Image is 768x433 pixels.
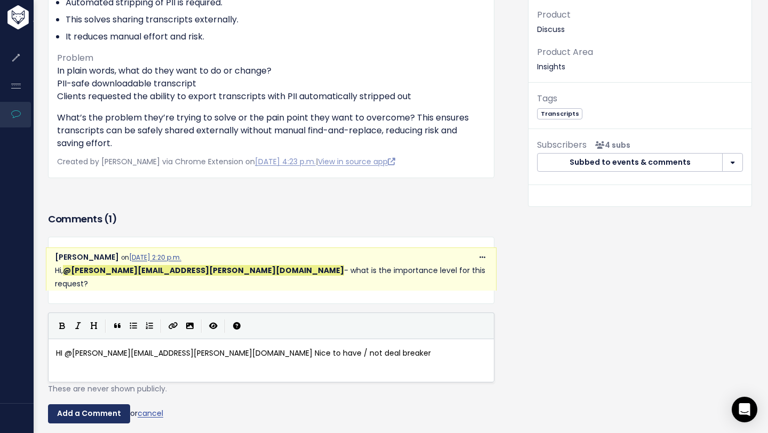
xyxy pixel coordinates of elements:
button: Quote [109,318,125,334]
li: It reduces manual effort and risk. [66,30,485,43]
span: Product [537,9,571,21]
span: Problem [57,52,93,64]
i: | [201,319,202,333]
input: Add a Comment [48,404,130,423]
p: In plain words, what do they want to do or change? PII-safe downloadable transcript Clients reque... [57,65,485,103]
a: View in source app [318,156,395,167]
span: Product Area [537,46,593,58]
button: Italic [70,318,86,334]
i: | [105,319,106,333]
button: Numbered List [141,318,157,334]
li: This solves sharing transcripts externally. [66,13,485,26]
p: Hi, - what is the importance level for this request? [55,264,487,291]
button: Create Link [165,318,182,334]
h3: Comments ( ) [48,212,494,227]
button: Heading [86,318,102,334]
span: <p><strong>Subscribers</strong><br><br> - Kelly Kendziorski<br> - Juan Bonilla<br> - Alexander De... [591,140,630,150]
p: Insights [537,45,743,74]
p: What’s the problem they’re trying to solve or the pain point they want to overcome? This ensures ... [57,111,485,150]
a: Transcripts [537,108,582,118]
a: cancel [138,408,163,419]
button: Generic List [125,318,141,334]
span: on [121,253,181,262]
div: or [48,404,494,423]
div: Open Intercom Messenger [732,397,757,422]
button: Toggle Preview [205,318,221,334]
span: Transcripts [537,108,582,119]
a: [DATE] 4:23 p.m. [255,156,316,167]
img: logo-white.9d6f32f41409.svg [5,5,87,29]
button: Markdown Guide [229,318,245,334]
button: Import an image [182,318,198,334]
span: Created by [PERSON_NAME] via Chrome Extension on | [57,156,395,167]
span: Juan Bonilla [63,265,344,276]
button: Bold [54,318,70,334]
button: Subbed to events & comments [537,153,723,172]
span: Subscribers [537,139,587,151]
i: | [161,319,162,333]
a: [DATE] 2:20 p.m. [129,253,181,262]
span: [PERSON_NAME] [55,252,119,262]
p: Discuss [537,7,743,36]
span: 1 [108,212,112,226]
span: These are never shown publicly. [48,383,167,394]
span: Tags [537,92,557,105]
i: | [225,319,226,333]
span: HI @[PERSON_NAME][EMAIL_ADDRESS][PERSON_NAME][DOMAIN_NAME] Nice to have / not deal breaker [56,348,431,358]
